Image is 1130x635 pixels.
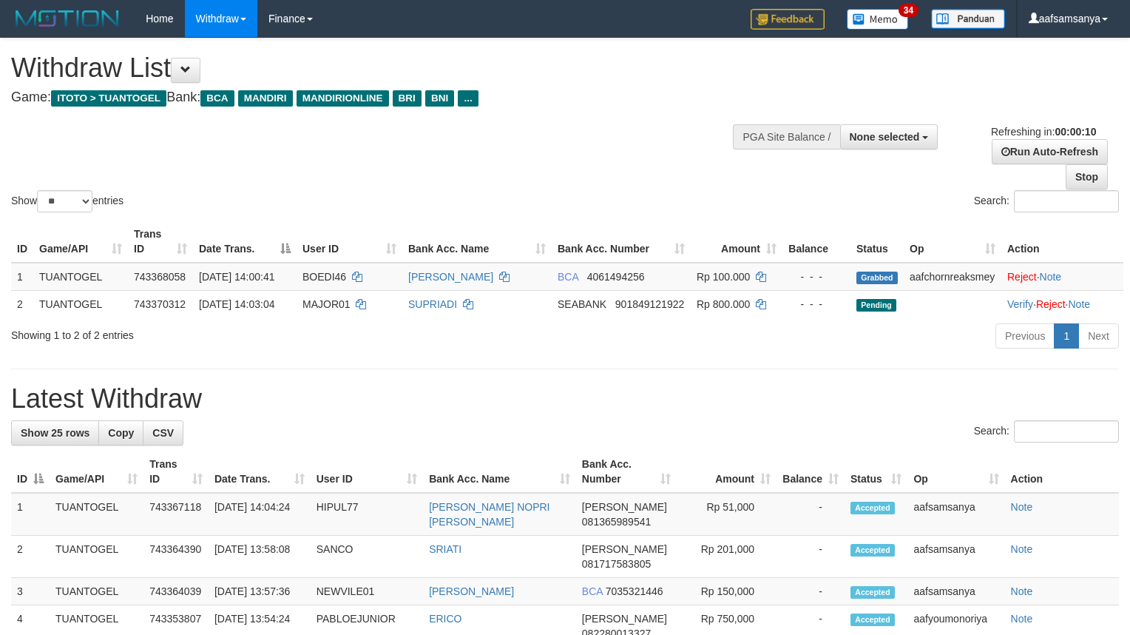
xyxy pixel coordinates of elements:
span: Copy 901849121922 to clipboard [615,298,684,310]
div: Showing 1 to 2 of 2 entries [11,322,460,343]
span: Copy 081717583805 to clipboard [582,558,651,570]
a: Stop [1066,164,1108,189]
span: Accepted [850,586,895,599]
th: Bank Acc. Number: activate to sort column ascending [552,221,691,263]
td: · [1001,263,1123,291]
th: Amount: activate to sort column ascending [677,451,777,493]
span: ITOTO > TUANTOGEL [51,90,166,107]
td: TUANTOGEL [33,263,128,291]
img: Button%20Memo.svg [847,9,909,30]
th: User ID: activate to sort column ascending [297,221,402,263]
img: MOTION_logo.png [11,7,124,30]
span: [PERSON_NAME] [582,613,667,625]
span: [PERSON_NAME] [582,543,667,555]
span: Copy [108,427,134,439]
select: Showentries [37,190,92,212]
th: Trans ID: activate to sort column ascending [128,221,193,263]
td: TUANTOGEL [50,536,143,578]
label: Search: [974,420,1119,443]
a: Note [1011,543,1033,555]
span: MAJOR01 [302,298,351,310]
span: BNI [425,90,454,107]
a: [PERSON_NAME] [429,585,514,597]
td: 3 [11,578,50,605]
span: BRI [393,90,422,107]
h4: Game: Bank: [11,90,739,105]
a: ERICO [429,613,461,625]
a: Show 25 rows [11,420,99,446]
td: aafsamsanya [907,578,1004,605]
span: 743370312 [134,298,186,310]
strong: 00:00:10 [1055,126,1096,138]
td: TUANTOGEL [50,493,143,536]
td: TUANTOGEL [33,290,128,317]
td: 1 [11,493,50,536]
td: aafchornreaksmey [904,263,1001,291]
span: Rp 800.000 [697,298,750,310]
td: NEWVILE01 [311,578,423,605]
span: BCA [558,271,578,283]
td: 743364039 [143,578,209,605]
th: Balance [782,221,850,263]
span: Show 25 rows [21,427,89,439]
td: aafsamsanya [907,493,1004,536]
td: TUANTOGEL [50,578,143,605]
span: CSV [152,427,174,439]
span: [DATE] 14:00:41 [199,271,274,283]
td: 743367118 [143,493,209,536]
a: Run Auto-Refresh [992,139,1108,164]
td: - [777,578,845,605]
h1: Withdraw List [11,53,739,83]
span: BOEDI46 [302,271,346,283]
td: - [777,493,845,536]
th: Amount: activate to sort column ascending [691,221,782,263]
td: - [777,536,845,578]
span: BCA [582,585,603,597]
a: Next [1078,323,1119,349]
a: Copy [98,420,143,446]
td: [DATE] 13:57:36 [209,578,311,605]
a: Note [1011,585,1033,597]
td: Rp 201,000 [677,536,777,578]
th: Status [850,221,904,263]
span: Accepted [850,502,895,514]
td: HIPUL77 [311,493,423,536]
td: 743364390 [143,536,209,578]
th: ID [11,221,33,263]
label: Search: [974,190,1119,212]
td: 2 [11,290,33,317]
div: - - - [788,269,845,284]
input: Search: [1014,420,1119,443]
span: Accepted [850,614,895,626]
td: [DATE] 14:04:24 [209,493,311,536]
span: Grabbed [856,272,898,284]
td: 2 [11,536,50,578]
img: panduan.png [931,9,1005,29]
a: Note [1011,501,1033,513]
label: Show entries [11,190,124,212]
span: Copy 7035321446 to clipboard [606,585,663,597]
th: Bank Acc. Number: activate to sort column ascending [576,451,677,493]
span: Refreshing in: [991,126,1096,138]
span: MANDIRIONLINE [297,90,389,107]
th: ID: activate to sort column descending [11,451,50,493]
td: SANCO [311,536,423,578]
td: Rp 51,000 [677,493,777,536]
a: Verify [1007,298,1033,310]
span: 743368058 [134,271,186,283]
a: SRIATI [429,543,461,555]
div: PGA Site Balance / [733,124,839,149]
span: BCA [200,90,234,107]
input: Search: [1014,190,1119,212]
a: Note [1068,298,1090,310]
th: Bank Acc. Name: activate to sort column ascending [423,451,576,493]
span: None selected [850,131,920,143]
a: Previous [995,323,1055,349]
td: aafsamsanya [907,536,1004,578]
span: Rp 100.000 [697,271,750,283]
a: 1 [1054,323,1079,349]
th: Game/API: activate to sort column ascending [33,221,128,263]
span: Copy 4061494256 to clipboard [587,271,645,283]
span: [PERSON_NAME] [582,501,667,513]
th: Status: activate to sort column ascending [845,451,907,493]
